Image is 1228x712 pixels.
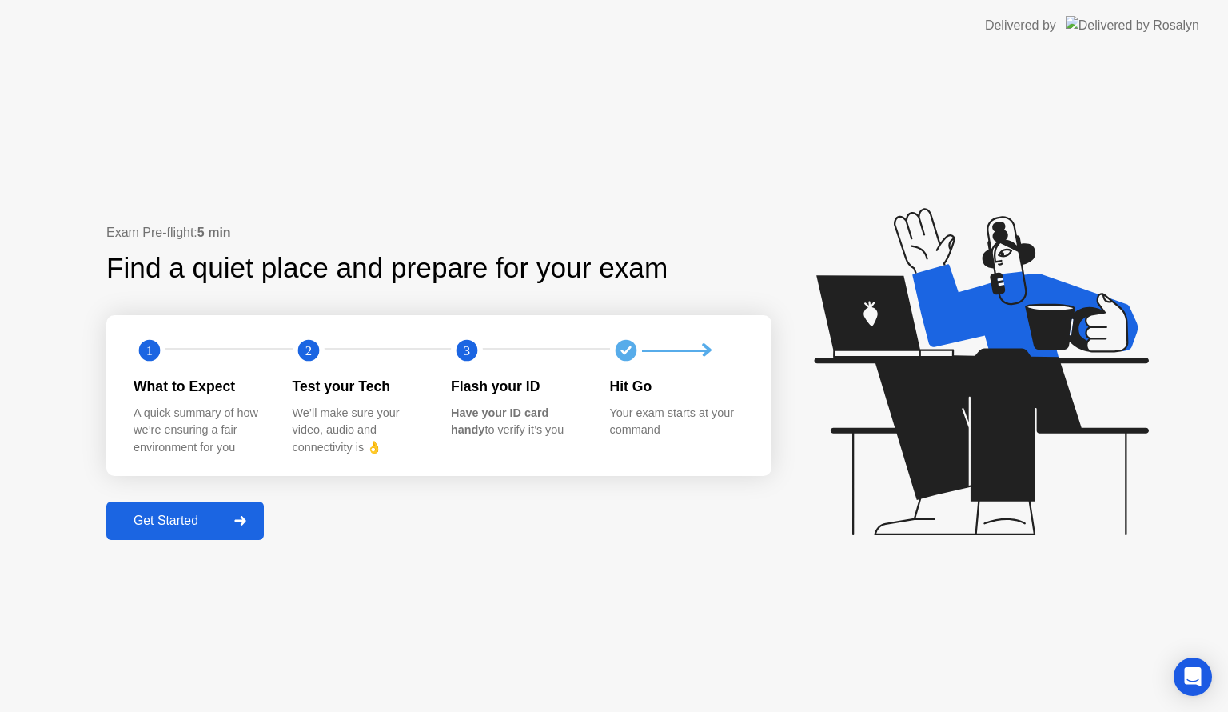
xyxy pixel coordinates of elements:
div: Get Started [111,514,221,528]
div: Your exam starts at your command [610,405,744,439]
text: 1 [146,343,153,358]
div: A quick summary of how we’re ensuring a fair environment for you [134,405,267,457]
div: Find a quiet place and prepare for your exam [106,247,670,290]
div: We’ll make sure your video, audio and connectivity is 👌 [293,405,426,457]
text: 3 [464,343,470,358]
div: to verify it’s you [451,405,584,439]
img: Delivered by Rosalyn [1066,16,1199,34]
b: Have your ID card handy [451,406,548,437]
div: Hit Go [610,376,744,397]
button: Get Started [106,502,264,540]
div: Open Intercom Messenger [1174,658,1212,696]
div: Exam Pre-flight: [106,223,771,242]
text: 2 [305,343,311,358]
div: What to Expect [134,376,267,397]
div: Test your Tech [293,376,426,397]
div: Delivered by [985,16,1056,35]
b: 5 min [197,226,231,239]
div: Flash your ID [451,376,584,397]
